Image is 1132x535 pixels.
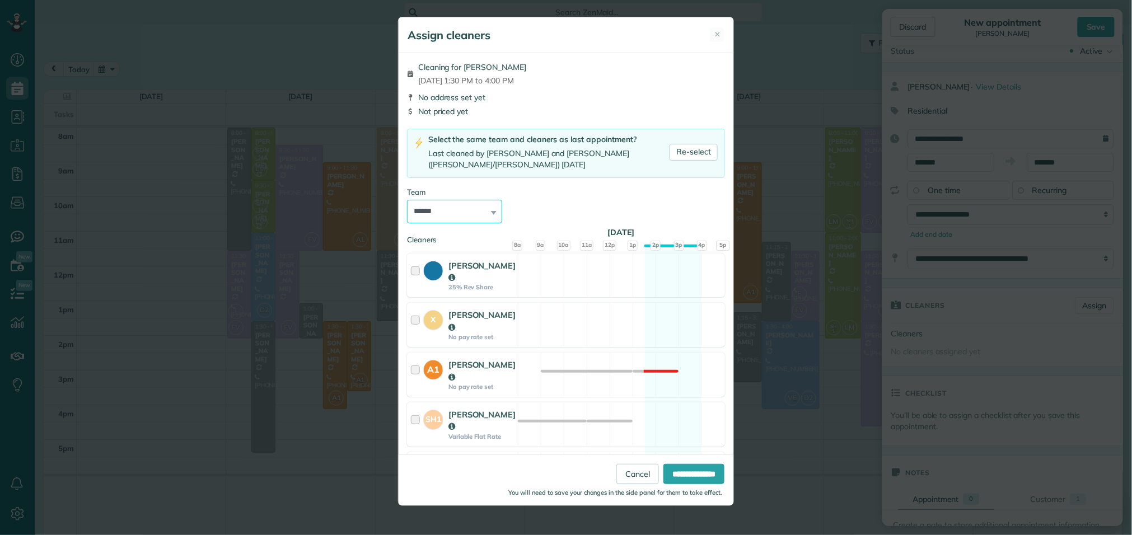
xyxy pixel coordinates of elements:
[670,144,718,161] a: Re-select
[448,383,516,391] strong: No pay rate set
[428,148,670,171] div: Last cleaned by [PERSON_NAME] and [PERSON_NAME] ([PERSON_NAME]/[PERSON_NAME]) [DATE]
[408,27,490,43] h5: Assign cleaners
[714,29,721,40] span: ✕
[424,410,443,425] strong: SH1
[448,309,516,332] strong: [PERSON_NAME]
[428,134,670,146] div: Select the same team and cleaners as last appointment?
[407,106,725,117] div: Not priced yet
[418,62,526,73] span: Cleaning for [PERSON_NAME]
[407,187,725,198] div: Team
[414,137,424,149] img: lightning-bolt-icon-94e5364df696ac2de96d3a42b8a9ff6ba979493684c50e6bbbcda72601fa0d29.png
[424,360,443,376] strong: A1
[407,92,725,103] div: No address set yet
[508,489,722,496] small: You will need to save your changes in the side panel for them to take effect.
[418,75,526,86] span: [DATE] 1:30 PM to 4:00 PM
[407,234,725,238] div: Cleaners
[448,433,516,440] strong: Variable Flat Rate
[448,260,516,283] strong: [PERSON_NAME]
[616,464,659,484] a: Cancel
[448,359,516,382] strong: [PERSON_NAME]
[448,409,516,431] strong: [PERSON_NAME]
[448,283,516,291] strong: 25% Rev Share
[424,311,443,326] strong: X
[448,333,516,341] strong: No pay rate set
